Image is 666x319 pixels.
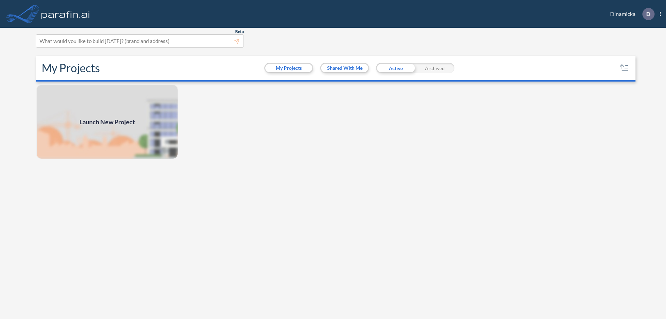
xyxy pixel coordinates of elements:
[265,64,312,72] button: My Projects
[376,63,415,73] div: Active
[36,84,178,159] img: add
[36,84,178,159] a: Launch New Project
[646,11,650,17] p: D
[40,7,91,21] img: logo
[235,29,244,34] span: Beta
[321,64,368,72] button: Shared With Me
[600,8,661,20] div: Dinamicka
[79,117,135,127] span: Launch New Project
[619,62,630,74] button: sort
[415,63,454,73] div: Archived
[42,61,100,75] h2: My Projects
